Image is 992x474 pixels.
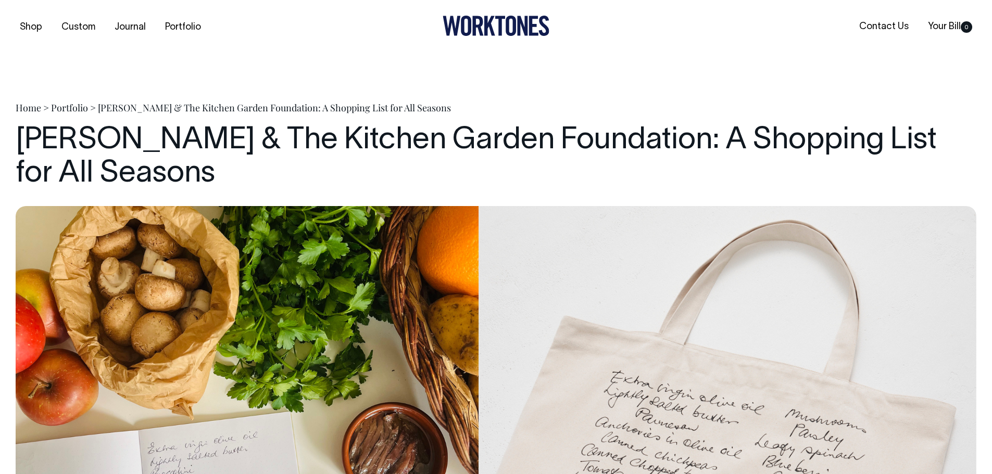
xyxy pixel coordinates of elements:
[855,18,913,35] a: Contact Us
[51,101,88,114] a: Portfolio
[16,124,976,191] h1: [PERSON_NAME] & The Kitchen Garden Foundation: A Shopping List for All Seasons
[924,18,976,35] a: Your Bill0
[16,19,46,36] a: Shop
[43,101,49,114] span: >
[161,19,205,36] a: Portfolio
[16,101,41,114] a: Home
[961,21,972,33] span: 0
[110,19,150,36] a: Journal
[57,19,99,36] a: Custom
[90,101,96,114] span: >
[98,101,451,114] span: [PERSON_NAME] & The Kitchen Garden Foundation: A Shopping List for All Seasons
